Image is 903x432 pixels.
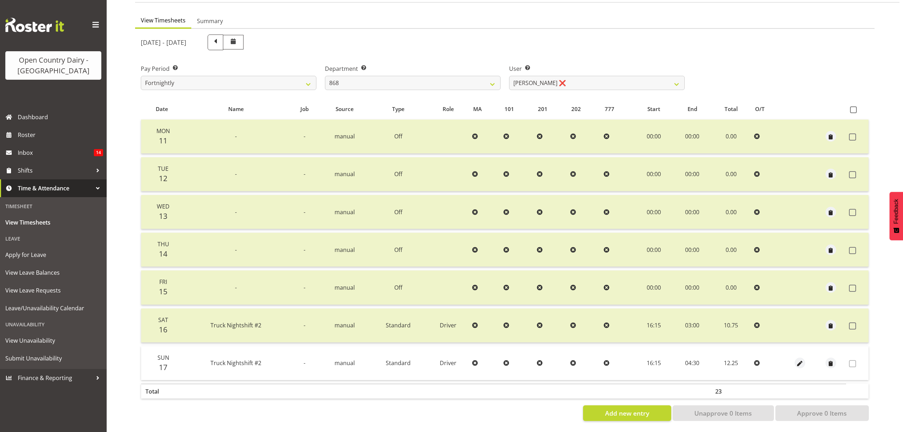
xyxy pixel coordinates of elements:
td: 03:00 [673,309,711,343]
th: 23 [711,384,751,399]
span: - [304,132,305,140]
a: View Leave Requests [2,281,105,299]
td: 0.00 [711,233,751,267]
span: - [304,359,305,367]
span: 12 [159,173,167,183]
td: 00:00 [634,233,673,267]
span: 17 [159,362,167,372]
a: Apply for Leave [2,246,105,264]
span: manual [335,132,355,140]
span: Leave/Unavailability Calendar [5,303,101,314]
span: Start [647,105,660,113]
td: 00:00 [634,195,673,229]
div: Open Country Dairy - [GEOGRAPHIC_DATA] [12,55,94,76]
button: Feedback - Show survey [889,192,903,240]
span: Inbox [18,147,94,158]
span: O/T [755,105,765,113]
span: MA [473,105,482,113]
span: Shifts [18,165,92,176]
a: View Timesheets [2,214,105,231]
span: 201 [538,105,547,113]
div: Leave [2,231,105,246]
td: 00:00 [634,120,673,154]
td: 00:00 [673,120,711,154]
span: manual [335,246,355,254]
td: 0.00 [711,120,751,154]
span: - [304,170,305,178]
td: Off [369,120,427,154]
span: Unapprove 0 Items [694,409,752,418]
span: - [235,208,237,216]
span: - [235,284,237,291]
span: Add new entry [605,409,649,418]
a: Submit Unavailability [2,349,105,367]
td: 00:00 [673,195,711,229]
td: 0.00 [711,157,751,191]
a: View Leave Balances [2,264,105,281]
td: 16:15 [634,346,673,380]
span: manual [335,170,355,178]
td: 00:00 [634,157,673,191]
span: 15 [159,286,167,296]
span: Approve 0 Items [797,409,847,418]
span: End [688,105,697,113]
span: Apply for Leave [5,249,101,260]
span: Truck Nightshift #2 [210,321,261,329]
button: Unapprove 0 Items [673,405,774,421]
span: manual [335,284,355,291]
span: Submit Unavailability [5,353,101,364]
td: 16:15 [634,309,673,343]
span: 777 [605,105,614,113]
span: View Leave Balances [5,267,101,278]
span: 16 [159,325,167,334]
td: 10.75 [711,309,751,343]
td: Off [369,157,427,191]
span: - [235,246,237,254]
a: View Unavailability [2,332,105,349]
td: 0.00 [711,195,751,229]
td: 04:30 [673,346,711,380]
span: Name [228,105,244,113]
label: User [509,64,685,73]
td: Off [369,233,427,267]
span: View Timesheets [5,217,101,228]
td: 0.00 [711,270,751,305]
span: Dashboard [18,112,103,122]
span: Truck Nightshift #2 [210,359,261,367]
td: Off [369,195,427,229]
span: Finance & Reporting [18,373,92,383]
a: Leave/Unavailability Calendar [2,299,105,317]
span: manual [335,359,355,367]
span: Tue [158,165,169,173]
span: Job [300,105,309,113]
span: 101 [504,105,514,113]
td: Standard [369,346,427,380]
button: Add new entry [583,405,671,421]
span: Fri [159,278,167,286]
div: Unavailability [2,317,105,332]
span: - [235,170,237,178]
td: Standard [369,309,427,343]
span: manual [335,321,355,329]
button: Approve 0 Items [775,405,869,421]
span: - [304,246,305,254]
td: 00:00 [634,270,673,305]
span: Date [156,105,168,113]
span: Roster [18,130,103,140]
span: Feedback [893,199,899,224]
h5: [DATE] - [DATE] [141,38,186,46]
span: View Timesheets [141,16,186,25]
span: Source [336,105,354,113]
span: - [304,284,305,291]
span: Sat [158,316,168,324]
span: 14 [159,249,167,259]
span: View Unavailability [5,335,101,346]
span: 11 [159,136,167,146]
th: Total [141,384,183,399]
td: 00:00 [673,157,711,191]
span: Role [443,105,454,113]
td: 12.25 [711,346,751,380]
td: Off [369,270,427,305]
label: Department [325,64,501,73]
span: - [235,132,237,140]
